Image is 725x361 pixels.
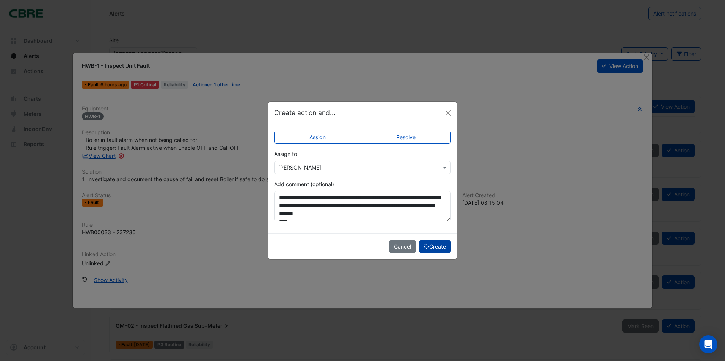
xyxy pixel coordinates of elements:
[419,240,451,253] button: Create
[274,131,361,144] label: Assign
[274,108,336,118] h5: Create action and...
[274,150,297,158] label: Assign to
[361,131,451,144] label: Resolve
[443,107,454,119] button: Close
[389,240,416,253] button: Cancel
[274,180,334,188] label: Add comment (optional)
[699,335,717,353] div: Open Intercom Messenger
